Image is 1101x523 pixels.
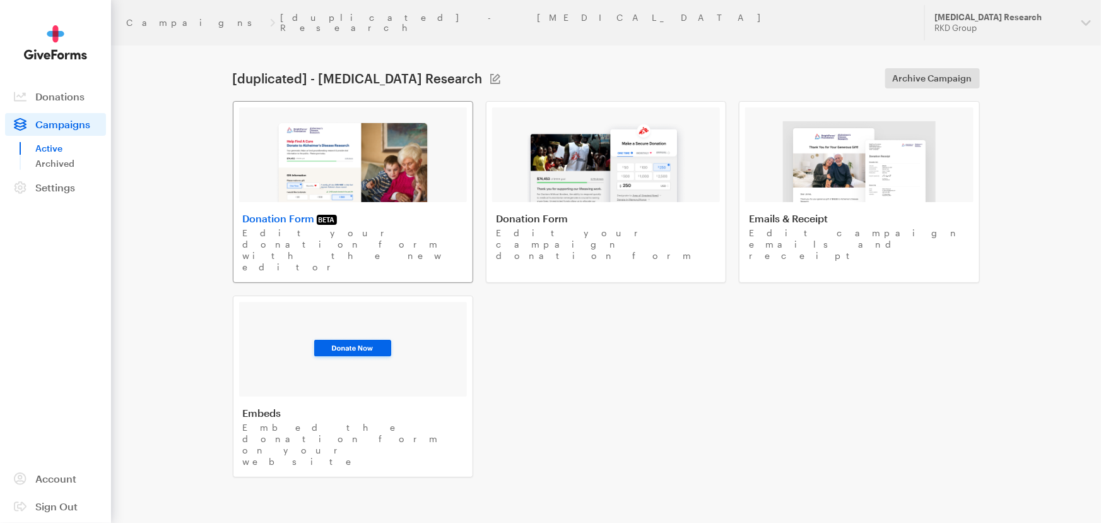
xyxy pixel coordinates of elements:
h4: Embeds [243,407,463,419]
a: Sign Out [5,495,106,518]
p: Edit your campaign donation form [496,227,716,261]
img: image-2-e181a1b57a52e92067c15dabc571ad95275de6101288912623f50734140ed40c.png [526,121,686,202]
a: Campaigns [126,18,266,28]
span: Donations [35,90,85,102]
p: Edit your donation form with the new editor [243,227,463,273]
h1: [duplicated] - [MEDICAL_DATA] Research [233,71,483,86]
img: GiveForms [24,25,87,60]
div: [MEDICAL_DATA] Research [934,12,1071,23]
h4: Donation Form [243,212,463,225]
span: Sign Out [35,500,78,512]
a: Archive Campaign [885,68,980,88]
button: [MEDICAL_DATA] Research RKD Group [924,5,1101,40]
a: Donation FormBETA Edit your donation form with the new editor [233,101,473,283]
img: image-3-0695904bd8fc2540e7c0ed4f0f3f42b2ae7fdd5008376bfc2271839042c80776.png [783,121,936,202]
p: Embed the donation form on your website [243,422,463,467]
img: image-3-93ee28eb8bf338fe015091468080e1db9f51356d23dce784fdc61914b1599f14.png [310,337,396,362]
img: image-1-83ed7ead45621bf174d8040c5c72c9f8980a381436cbc16a82a0f79bcd7e5139.png [276,121,430,202]
span: BETA [317,215,337,225]
a: Settings [5,176,106,199]
span: Account [35,472,76,484]
a: Archived [35,156,106,171]
a: Donation Form Edit your campaign donation form [486,101,726,283]
h4: Emails & Receipt [749,212,969,225]
a: Embeds Embed the donation form on your website [233,296,473,478]
a: Donations [5,85,106,108]
p: Edit campaign emails and receipt [749,227,969,261]
span: Campaigns [35,118,90,130]
span: Archive Campaign [893,71,972,86]
a: Account [5,467,106,490]
a: Emails & Receipt Edit campaign emails and receipt [739,101,979,283]
a: [duplicated] - [MEDICAL_DATA] Research [280,13,909,33]
a: Campaigns [5,113,106,136]
span: Settings [35,181,75,193]
div: RKD Group [934,23,1071,33]
a: Active [35,141,106,156]
h4: Donation Form [496,212,716,225]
